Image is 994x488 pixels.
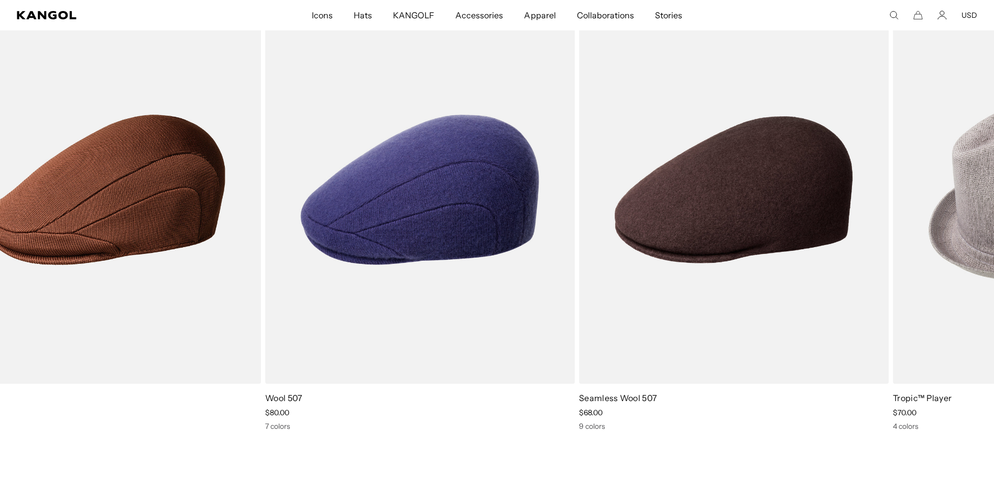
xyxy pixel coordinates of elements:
[962,10,977,20] button: USD
[265,422,575,431] div: 7 colors
[579,422,889,431] div: 9 colors
[579,408,603,417] span: $68.00
[889,10,899,20] summary: Search here
[893,408,916,417] span: $70.00
[265,393,303,403] a: Wool 507
[17,11,206,19] a: Kangol
[937,10,947,20] a: Account
[579,393,657,403] a: Seamless Wool 507
[893,393,952,403] a: Tropic™ Player
[265,408,289,417] span: $80.00
[913,10,923,20] button: Cart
